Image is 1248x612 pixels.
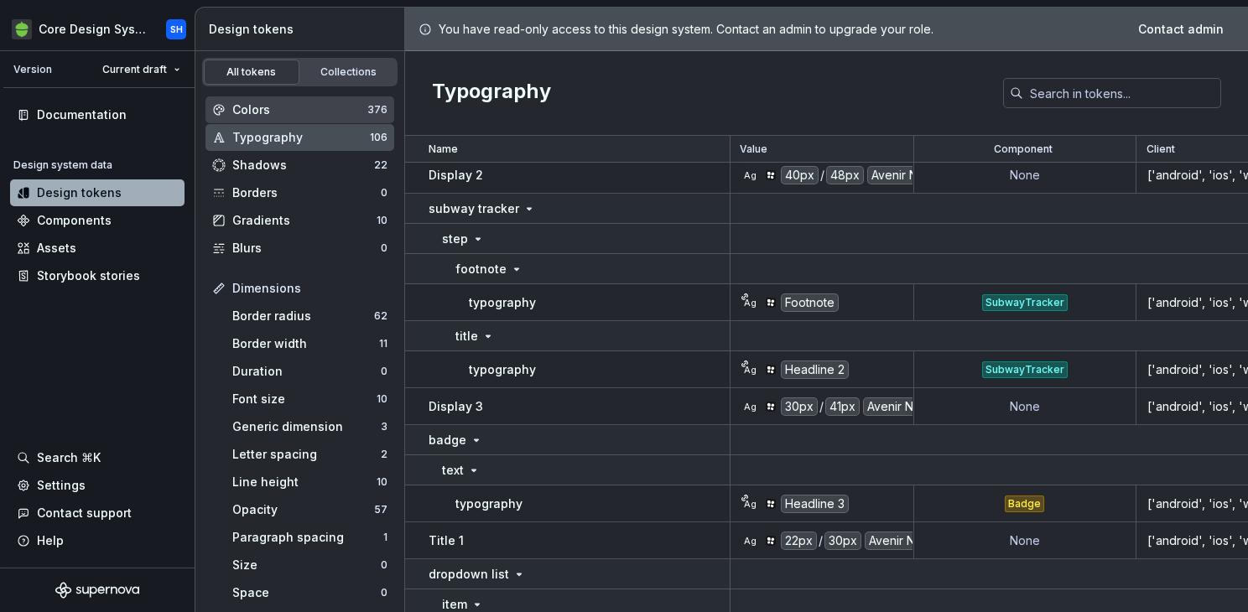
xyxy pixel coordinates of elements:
div: Avenir Next [863,397,935,416]
div: Duration [232,363,381,380]
p: typography [469,294,536,311]
p: title [455,328,478,345]
div: Design tokens [209,21,398,38]
div: Borders [232,184,381,201]
div: 0 [381,241,387,255]
div: Collections [307,65,391,79]
div: Border width [232,335,379,352]
div: Storybook stories [37,267,140,284]
div: Ag [744,497,757,511]
a: Borders0 [205,179,394,206]
div: Dimensions [232,280,387,297]
div: 22px [781,532,817,550]
div: / [819,397,824,416]
a: Letter spacing2 [226,441,394,468]
a: Duration0 [226,358,394,385]
div: Headline 3 [781,495,849,513]
div: Contact support [37,505,132,521]
button: Contact support [10,500,185,526]
div: 48px [826,166,864,184]
p: Title 1 [429,532,464,549]
div: Size [232,557,381,573]
p: You have read-only access to this design system. Contact an admin to upgrade your role. [439,21,933,38]
div: / [820,166,824,184]
a: Generic dimension3 [226,413,394,440]
div: Badge [1005,495,1044,512]
button: Help [10,527,185,554]
div: Version [13,63,52,76]
a: Size0 [226,552,394,578]
div: Ag [744,363,757,376]
a: Typography106 [205,124,394,151]
td: None [914,522,1136,559]
a: Blurs0 [205,235,394,262]
p: Client [1147,143,1175,156]
div: Border radius [232,308,374,324]
div: 0 [381,186,387,200]
div: SubwayTracker [982,361,1068,378]
p: subway tracker [429,200,519,217]
button: Core Design SystemSH [3,11,191,47]
div: Letter spacing [232,446,381,463]
a: Shadows22 [205,152,394,179]
a: Opacity57 [226,496,394,523]
p: Display 3 [429,398,483,415]
div: Blurs [232,240,381,257]
div: Generic dimension [232,418,381,435]
a: Paragraph spacing1 [226,524,394,551]
a: Border width11 [226,330,394,357]
p: dropdown list [429,566,509,583]
td: None [914,388,1136,425]
div: 57 [374,503,387,516]
div: Font size [232,391,377,407]
div: Ag [744,534,757,547]
a: Assets [10,235,185,262]
div: 106 [370,131,387,144]
p: badge [429,432,466,449]
div: Opacity [232,501,374,518]
div: 10 [377,392,387,406]
p: Name [429,143,458,156]
td: None [914,157,1136,194]
a: Space0 [226,579,394,606]
div: Ag [744,400,757,413]
a: Components [10,207,185,234]
div: 62 [374,309,387,323]
div: 2 [381,448,387,461]
a: Supernova Logo [55,582,139,599]
a: Colors376 [205,96,394,123]
div: Assets [37,240,76,257]
a: Documentation [10,101,185,128]
h2: Typography [432,78,551,108]
a: Design tokens [10,179,185,206]
button: Search ⌘K [10,444,185,471]
a: Line height10 [226,469,394,495]
a: Border radius62 [226,303,394,329]
div: 1 [383,531,387,544]
div: Typography [232,129,370,146]
p: Component [994,143,1053,156]
div: All tokens [210,65,294,79]
div: 3 [381,420,387,433]
p: typography [469,361,536,378]
a: Font size10 [226,386,394,412]
div: 30px [781,397,818,416]
div: Ag [744,296,757,309]
div: 10 [377,475,387,489]
a: Contact admin [1127,14,1235,44]
div: Shadows [232,157,374,174]
div: Settings [37,477,86,494]
span: Current draft [102,63,167,76]
a: Gradients10 [205,207,394,234]
div: Design system data [13,158,112,172]
div: Avenir Next [865,532,937,550]
div: 376 [367,103,387,117]
div: 22 [374,158,387,172]
button: Current draft [95,58,188,81]
div: 30px [824,532,861,550]
div: Ag [744,169,757,182]
div: Components [37,212,112,229]
div: 41px [825,397,860,416]
div: Documentation [37,106,127,123]
p: typography [455,495,523,512]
